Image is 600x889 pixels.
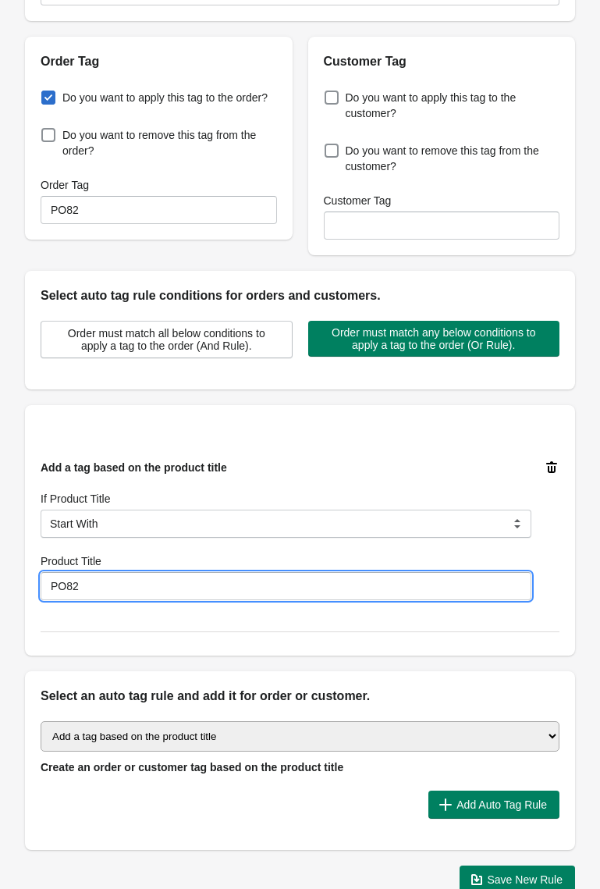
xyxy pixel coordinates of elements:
[62,90,268,105] span: Do you want to apply this tag to the order?
[321,326,548,351] span: Order must match any below conditions to apply a tag to the order (Or Rule).
[41,553,101,569] label: Product Title
[488,873,563,886] span: Save New Rule
[41,286,559,305] h2: Select auto tag rule conditions for orders and customers.
[41,321,293,358] button: Order must match all below conditions to apply a tag to the order (And Rule).
[324,52,560,71] h2: Customer Tag
[41,761,343,773] span: Create an order or customer tag based on the product title
[346,90,560,121] span: Do you want to apply this tag to the customer?
[41,177,89,193] label: Order Tag
[308,321,560,357] button: Order must match any below conditions to apply a tag to the order (Or Rule).
[41,572,531,600] input: xyz
[324,193,392,208] label: Customer Tag
[41,461,227,474] span: Add a tag based on the product title
[428,791,559,819] button: Add Auto Tag Rule
[41,687,559,706] h2: Select an auto tag rule and add it for order or customer.
[54,327,279,352] span: Order must match all below conditions to apply a tag to the order (And Rule).
[456,798,547,811] span: Add Auto Tag Rule
[62,127,277,158] span: Do you want to remove this tag from the order?
[346,143,560,174] span: Do you want to remove this tag from the customer?
[41,52,277,71] h2: Order Tag
[41,491,110,507] label: If Product Title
